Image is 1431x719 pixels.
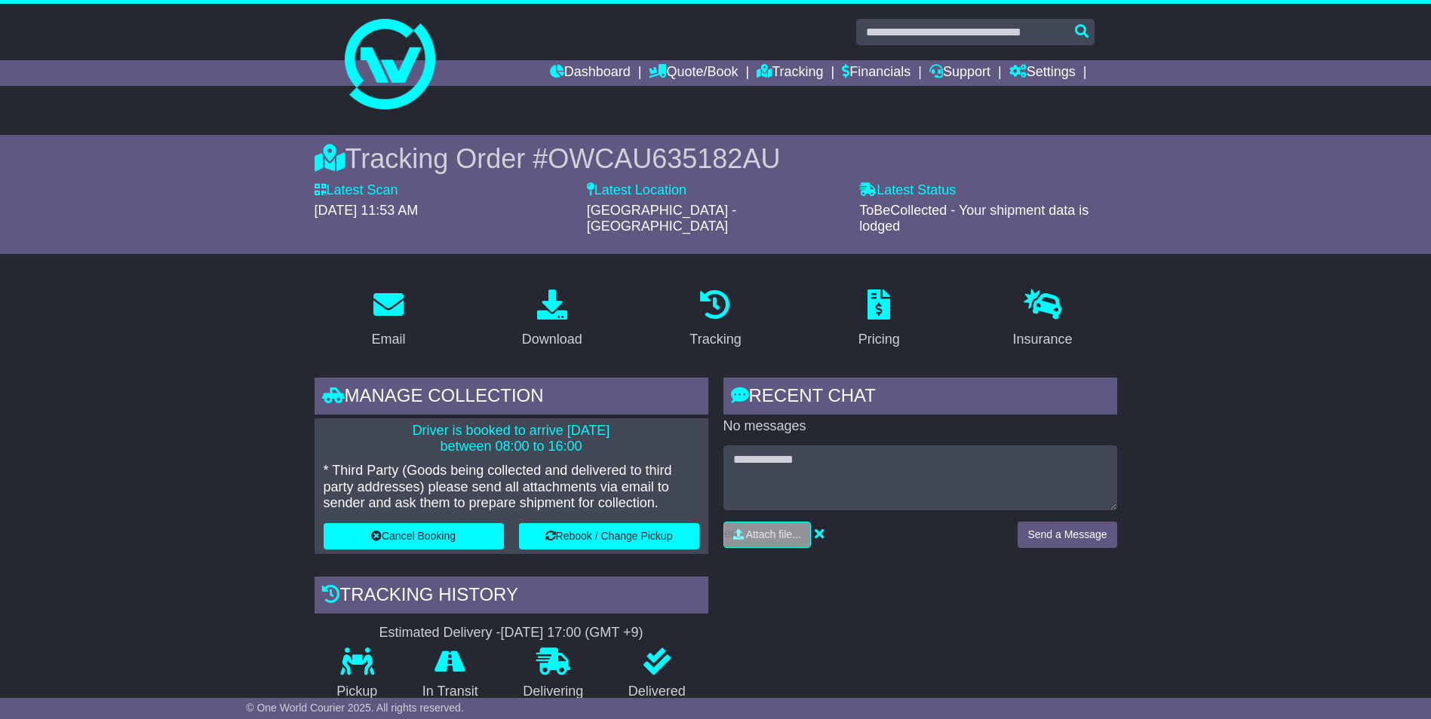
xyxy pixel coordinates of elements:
p: Delivering [501,684,606,700]
label: Latest Scan [315,182,398,199]
p: Driver is booked to arrive [DATE] between 08:00 to 16:00 [324,423,699,455]
a: Tracking [757,60,823,86]
p: * Third Party (Goods being collected and delivered to third party addresses) please send all atta... [324,463,699,512]
a: Tracking [680,284,751,355]
div: Tracking [689,329,741,350]
p: In Transit [400,684,501,700]
button: Send a Message [1018,522,1116,548]
a: Support [929,60,990,86]
div: Download [522,329,582,350]
p: Pickup [315,684,401,700]
a: Dashboard [550,60,631,86]
div: [DATE] 17:00 (GMT +9) [501,625,643,641]
div: Tracking Order # [315,142,1117,175]
div: Tracking history [315,577,708,617]
a: Pricing [849,284,910,355]
span: [DATE] 11:53 AM [315,203,419,218]
a: Settings [1009,60,1076,86]
span: ToBeCollected - Your shipment data is lodged [859,203,1089,234]
p: Delivered [606,684,708,700]
a: Download [512,284,592,355]
button: Cancel Booking [324,523,504,549]
div: Insurance [1013,329,1073,350]
a: Quote/Book [649,60,738,86]
span: © One World Courier 2025. All rights reserved. [246,702,464,714]
div: RECENT CHAT [723,378,1117,418]
label: Latest Status [859,182,956,199]
div: Estimated Delivery - [315,625,708,641]
span: OWCAU635182AU [548,143,780,174]
a: Email [361,284,415,355]
span: [GEOGRAPHIC_DATA] - [GEOGRAPHIC_DATA] [587,203,736,234]
div: Pricing [858,329,900,350]
p: No messages [723,418,1117,435]
button: Rebook / Change Pickup [519,523,699,549]
a: Insurance [1003,284,1082,355]
div: Manage collection [315,378,708,418]
a: Financials [842,60,910,86]
div: Email [371,329,405,350]
label: Latest Location [587,182,686,199]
